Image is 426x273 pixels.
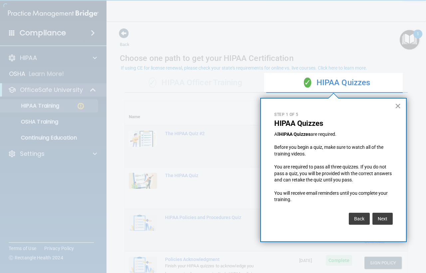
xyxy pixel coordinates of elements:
[274,190,393,203] p: You will receive email reminders until you complete your training.
[266,73,408,93] div: HIPAA Quizzes
[274,144,393,157] p: Before you begin a quiz, make sure to watch all of the training videos.
[311,132,336,137] span: are required.
[279,132,311,137] strong: HIPAA Quizzes
[274,164,393,183] p: You are required to pass all three quizzes. If you do not pass a quiz, you will be provided with ...
[349,213,370,225] button: Back
[274,119,393,128] p: HIPAA Quizzes
[395,101,401,111] button: Close
[304,78,311,88] span: ✓
[372,213,393,225] button: Next
[274,132,279,137] span: All
[274,112,393,118] p: Step 1 of 5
